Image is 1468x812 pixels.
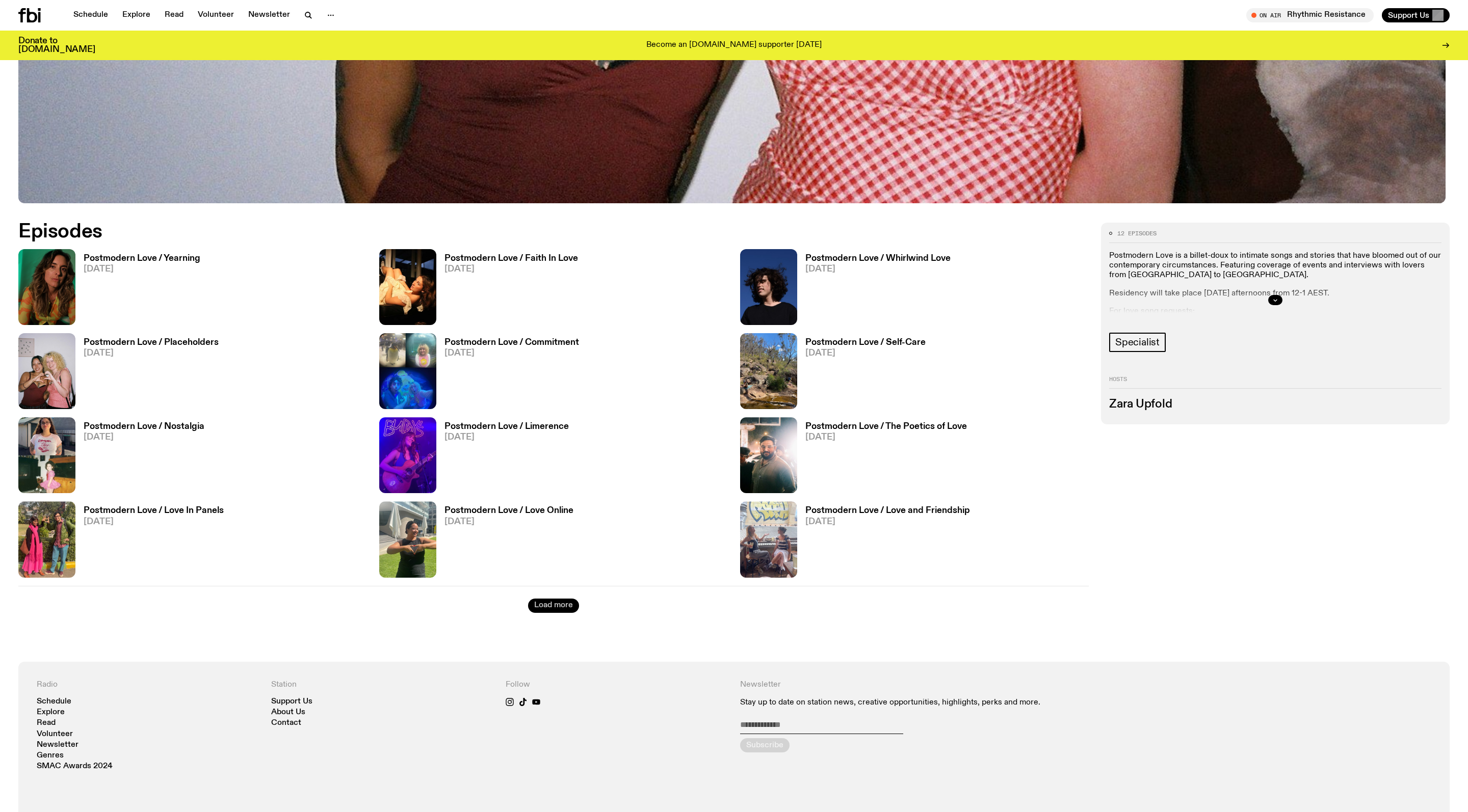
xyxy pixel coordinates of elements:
[84,254,200,263] h3: Postmodern Love / Yearning
[1117,231,1157,236] span: 12 episodes
[646,41,822,50] p: Become an [DOMAIN_NAME] supporter [DATE]
[805,506,970,515] h3: Postmodern Love / Love and Friendship
[1382,8,1450,22] button: Support Us
[740,680,1197,690] h4: Newsletter
[37,709,65,716] a: Explore
[37,763,113,770] a: SMAC Awards 2024
[436,338,579,409] a: Postmodern Love / Commitment[DATE]
[37,698,71,706] a: Schedule
[444,422,569,431] h3: Postmodern Love / Limerence
[444,349,579,358] span: [DATE]
[271,698,312,706] a: Support Us
[84,265,200,274] span: [DATE]
[797,338,926,409] a: Postmodern Love / Self-Care[DATE]
[797,506,970,577] a: Postmodern Love / Love and Friendship[DATE]
[75,506,224,577] a: Postmodern Love / Love In Panels[DATE]
[805,518,970,526] span: [DATE]
[444,338,579,347] h3: Postmodern Love / Commitment
[1109,251,1441,281] p: Postmodern Love is a billet-doux to intimate songs and stories that have bloomed out of our conte...
[18,417,75,493] img: Image of Arden Guff. Above is Arden now, an artist and the musician behind Busted Head Racket. Be...
[18,223,968,241] h2: Episodes
[444,265,578,274] span: [DATE]
[37,680,259,690] h4: Radio
[1109,333,1166,352] a: Specialist
[444,518,573,526] span: [DATE]
[84,422,204,431] h3: Postmodern Love / Nostalgia
[740,738,790,752] button: Subscribe
[1109,376,1441,389] h2: Hosts
[740,698,1197,708] p: Stay up to date on station news, creative opportunities, highlights, perks and more.
[444,506,573,515] h3: Postmodern Love / Love Online
[84,518,224,526] span: [DATE]
[271,680,493,690] h4: Station
[271,719,301,727] a: Contact
[506,680,728,690] h4: Follow
[37,730,73,738] a: Volunteer
[805,422,967,431] h3: Postmodern Love / The Poetics of Love
[436,506,573,577] a: Postmodern Love / Love Online[DATE]
[75,422,204,493] a: Postmodern Love / Nostalgia[DATE]
[1246,8,1374,22] button: On AirRhythmic Resistance
[84,506,224,515] h3: Postmodern Love / Love In Panels
[159,8,190,22] a: Read
[18,37,95,54] h3: Donate to [DOMAIN_NAME]
[37,741,78,749] a: Newsletter
[18,333,75,409] img: Zara Upfold and Kitty Ali, the creative behind Venus AU
[192,8,240,22] a: Volunteer
[740,501,797,577] img: Interview guests on this week's episode of Postmodern Love: Jess and Charlie
[37,752,64,760] a: Genres
[805,254,951,263] h3: Postmodern Love / Whirlwind Love
[528,599,579,613] button: Load more
[84,433,204,442] span: [DATE]
[379,333,436,409] img: My Date at Animal Crossing: New Horizons x SEA LIFE Sydney Aquarium
[444,254,578,263] h3: Postmodern Love / Faith In Love
[436,254,578,325] a: Postmodern Love / Faith In Love[DATE]
[67,8,114,22] a: Schedule
[242,8,296,22] a: Newsletter
[805,349,926,358] span: [DATE]
[84,349,219,358] span: [DATE]
[75,338,219,409] a: Postmodern Love / Placeholders[DATE]
[379,501,436,577] img: Image of Indie - Organiser and Host of Thursday Sydney
[379,249,436,325] img: Pictured: Milly McPherson, feature artist on Postmodern Love this week!
[444,433,569,442] span: [DATE]
[805,433,967,442] span: [DATE]
[740,417,797,493] img: This is an image of Aditya Singh, the 21 year old poet and author of the Fabric of US
[1388,11,1429,20] span: Support Us
[805,265,951,274] span: [DATE]
[116,8,156,22] a: Explore
[37,719,56,727] a: Read
[1115,337,1160,348] span: Specialist
[797,254,951,325] a: Postmodern Love / Whirlwind Love[DATE]
[805,338,926,347] h3: Postmodern Love / Self-Care
[84,338,219,347] h3: Postmodern Love / Placeholders
[18,249,75,325] img: Merpire / Feature Artist
[271,709,305,716] a: About Us
[740,333,797,409] img: Zara and friends relaxing at a secret lake in the Southern Highlands
[1109,399,1441,410] h3: Zara Upfold
[740,249,797,325] img: This week's interview guest on Postmodern Love singer/songwriter.producer Osska Perrett
[436,422,569,493] a: Postmodern Love / Limerence[DATE]
[75,254,200,325] a: Postmodern Love / Yearning[DATE]
[797,422,967,493] a: Postmodern Love / The Poetics of Love[DATE]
